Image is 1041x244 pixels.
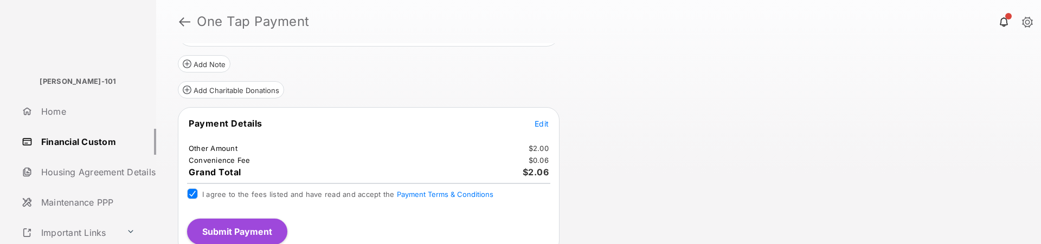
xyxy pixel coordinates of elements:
strong: One Tap Payment [197,15,310,28]
span: Payment Details [189,118,262,129]
button: Add Note [178,55,230,72]
span: Grand Total [189,167,241,177]
td: Other Amount [188,143,238,153]
span: $2.06 [523,167,549,177]
span: I agree to the fees listed and have read and accept the [202,190,493,199]
a: Housing Agreement Details [17,159,156,185]
button: I agree to the fees listed and have read and accept the [397,190,493,199]
td: $0.06 [528,155,549,165]
button: Edit [535,118,549,129]
span: Edit [535,119,549,128]
a: Home [17,98,156,124]
p: [PERSON_NAME]-101 [40,76,116,87]
td: $2.00 [528,143,549,153]
button: Add Charitable Donations [178,81,284,98]
td: Convenience Fee [188,155,251,165]
a: Maintenance PPP [17,189,156,215]
a: Financial Custom [17,129,156,155]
